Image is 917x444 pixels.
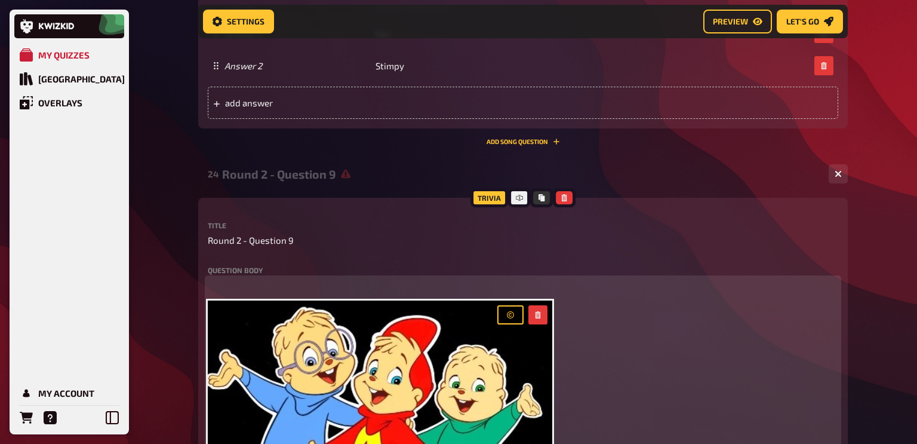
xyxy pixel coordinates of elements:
[38,97,82,108] div: Overlays
[487,138,560,145] button: Add Song question
[14,91,124,115] a: Overlays
[208,222,838,229] label: Title
[14,406,38,430] a: Orders
[376,60,404,71] span: Stimpy
[224,4,371,14] small: label
[38,50,90,60] div: My Quizzes
[786,17,819,26] span: Let's go
[208,234,294,247] span: Round 2 - Question 9
[222,167,819,181] div: Round 2 - Question 9
[14,67,124,91] a: Quiz Library
[777,10,843,33] a: Let's go
[713,17,748,26] span: Preview
[225,97,411,108] span: add answer
[533,191,550,204] button: Copy
[703,10,772,33] a: Preview
[376,4,450,14] small: correct answer
[208,267,838,274] label: Question body
[208,169,217,179] div: 24
[38,388,94,399] div: My Account
[227,17,264,26] span: Settings
[14,381,124,405] a: My Account
[203,10,274,33] a: Settings
[38,74,125,84] div: [GEOGRAPHIC_DATA]
[224,60,262,71] i: Answer 2
[470,188,508,207] div: Trivia
[38,406,62,430] a: Help
[14,43,124,67] a: My Quizzes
